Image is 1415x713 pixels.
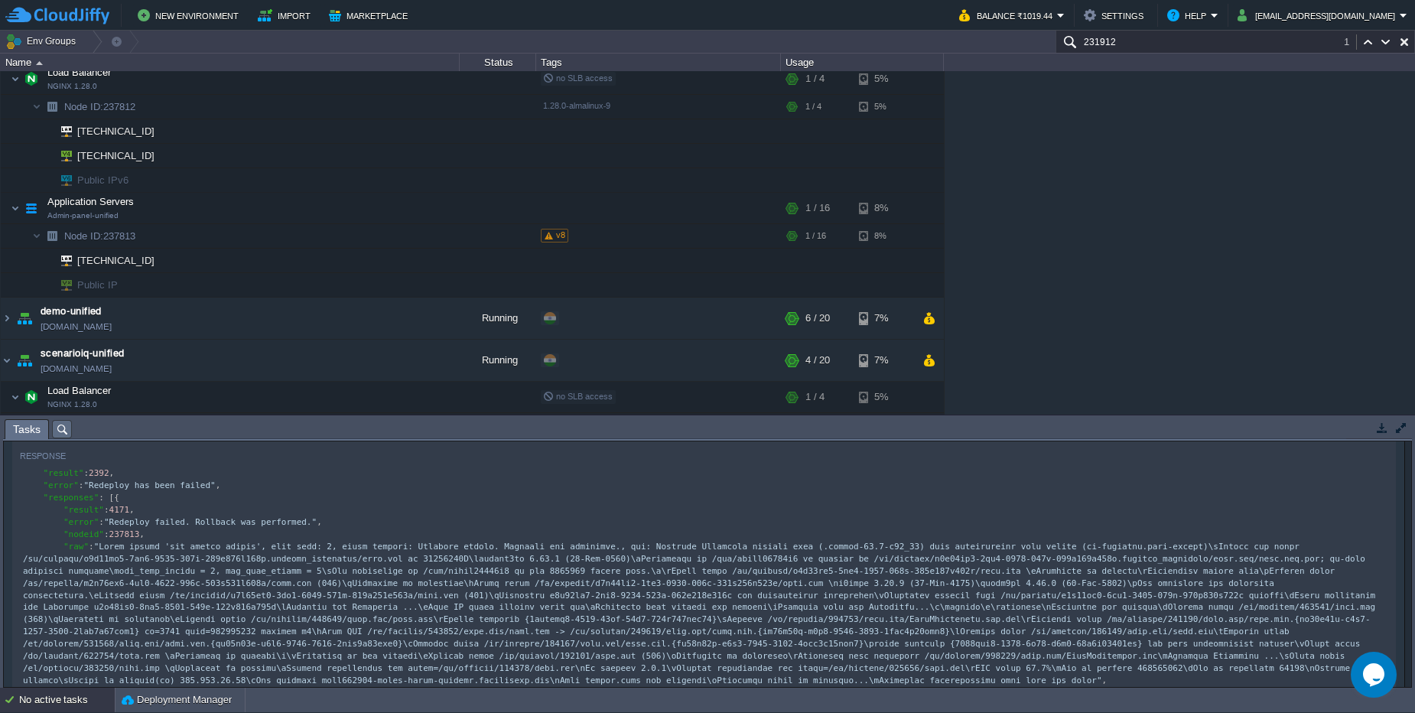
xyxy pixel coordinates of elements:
[329,6,412,24] button: Marketplace
[1102,676,1108,685] span: ,
[99,517,104,527] span: :
[41,346,125,361] span: scenarioiq-unified
[1238,6,1400,24] button: [EMAIL_ADDRESS][DOMAIN_NAME]
[41,144,50,168] img: AMDAwAAAACH5BAEAAAAALAAAAAABAAEAAAICRAEAOw==
[805,224,826,248] div: 1 / 16
[543,73,613,83] span: no SLB access
[859,193,909,223] div: 8%
[76,125,157,137] a: [TECHNICAL_ID]
[46,195,136,208] span: Application Servers
[63,230,138,243] span: 237813
[50,273,72,297] img: AMDAwAAAACH5BAEAAAAALAAAAAABAAEAAAICRAEAOw==
[46,66,113,79] span: Load Balancer
[89,542,94,552] span: :
[1,340,13,381] img: AMDAwAAAACH5BAEAAAAALAAAAAABAAEAAAICRAEAOw==
[63,100,138,113] a: Node ID:237812
[1167,6,1211,24] button: Help
[47,82,97,91] span: NGINX 1.28.0
[50,249,72,272] img: AMDAwAAAACH5BAEAAAAALAAAAAABAAEAAAICRAEAOw==
[139,529,145,539] span: ,
[99,493,119,503] span: : [{
[63,100,138,113] span: 237812
[104,529,109,539] span: :
[805,95,821,119] div: 1 / 4
[76,255,157,266] a: [TECHNICAL_ID]
[76,119,157,143] span: [TECHNICAL_ID]
[23,542,1381,685] span: "Lorem ipsumd 'sit ametco adipis', elit sedd: 2, eiusm tempori: Utlabore etdolo. Magnaali eni adm...
[76,249,157,272] span: [TECHNICAL_ID]
[76,273,120,297] span: Public IP
[41,95,63,119] img: AMDAwAAAACH5BAEAAAAALAAAAAABAAEAAAICRAEAOw==
[50,168,72,192] img: AMDAwAAAACH5BAEAAAAALAAAAAABAAEAAAICRAEAOw==
[805,340,830,381] div: 4 / 20
[46,385,113,396] a: Load BalancerNGINX 1.28.0
[44,493,99,503] span: "responses"
[64,230,103,242] span: Node ID:
[805,63,825,94] div: 1 / 4
[1,298,13,339] img: AMDAwAAAACH5BAEAAAAALAAAAAABAAEAAAICRAEAOw==
[41,319,112,334] a: [DOMAIN_NAME]
[258,6,315,24] button: Import
[32,413,41,437] img: AMDAwAAAACH5BAEAAAAALAAAAAABAAEAAAICRAEAOw==
[20,447,66,465] div: Response
[859,413,909,437] div: 5%
[959,6,1057,24] button: Balance ₹1019.44
[76,279,120,291] a: Public IP
[83,468,89,478] span: :
[79,480,84,490] span: :
[11,193,20,223] img: AMDAwAAAACH5BAEAAAAALAAAAAABAAEAAAICRAEAOw==
[41,224,63,248] img: AMDAwAAAACH5BAEAAAAALAAAAAABAAEAAAICRAEAOw==
[543,392,613,401] span: no SLB access
[859,95,909,119] div: 5%
[460,54,535,71] div: Status
[11,382,20,412] img: AMDAwAAAACH5BAEAAAAALAAAAAABAAEAAAICRAEAOw==
[104,505,109,515] span: :
[859,340,909,381] div: 7%
[50,144,72,168] img: AMDAwAAAACH5BAEAAAAALAAAAAABAAEAAAICRAEAOw==
[14,298,35,339] img: AMDAwAAAACH5BAEAAAAALAAAAAABAAEAAAICRAEAOw==
[63,542,89,552] span: "raw"
[64,101,103,112] span: Node ID:
[317,517,322,527] span: ,
[32,224,41,248] img: AMDAwAAAACH5BAEAAAAALAAAAAABAAEAAAICRAEAOw==
[41,273,50,297] img: AMDAwAAAACH5BAEAAAAALAAAAAABAAEAAAICRAEAOw==
[76,168,131,192] span: Public IPv6
[41,304,102,319] a: demo-unified
[556,230,565,239] span: v8
[36,61,43,65] img: AMDAwAAAACH5BAEAAAAALAAAAAABAAEAAAICRAEAOw==
[805,298,830,339] div: 6 / 20
[19,688,115,712] div: No active tasks
[63,505,104,515] span: "result"
[41,361,112,376] a: [DOMAIN_NAME]
[44,480,79,490] span: "error"
[859,298,909,339] div: 7%
[46,67,113,78] a: Load BalancerNGINX 1.28.0
[537,54,780,71] div: Tags
[63,517,99,527] span: "error"
[109,505,130,515] span: 4171
[460,340,536,381] div: Running
[5,6,109,25] img: CloudJiffy
[109,529,140,539] span: 237813
[805,193,830,223] div: 1 / 16
[46,196,136,207] a: Application ServersAdmin-panel-unified
[122,692,232,708] button: Deployment Manager
[859,63,909,94] div: 5%
[32,95,41,119] img: AMDAwAAAACH5BAEAAAAALAAAAAABAAEAAAICRAEAOw==
[76,144,157,168] span: [TECHNICAL_ID]
[1344,34,1357,50] div: 1
[129,505,135,515] span: ,
[21,193,42,223] img: AMDAwAAAACH5BAEAAAAALAAAAAABAAEAAAICRAEAOw==
[14,340,35,381] img: AMDAwAAAACH5BAEAAAAALAAAAAABAAEAAAICRAEAOw==
[2,54,459,71] div: Name
[89,468,109,478] span: 2392
[63,230,138,243] a: Node ID:237813
[41,119,50,143] img: AMDAwAAAACH5BAEAAAAALAAAAAABAAEAAAICRAEAOw==
[47,211,119,220] span: Admin-panel-unified
[63,529,104,539] span: "nodeid"
[138,6,243,24] button: New Environment
[13,420,41,439] span: Tasks
[1084,6,1148,24] button: Settings
[50,119,72,143] img: AMDAwAAAACH5BAEAAAAALAAAAAABAAEAAAICRAEAOw==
